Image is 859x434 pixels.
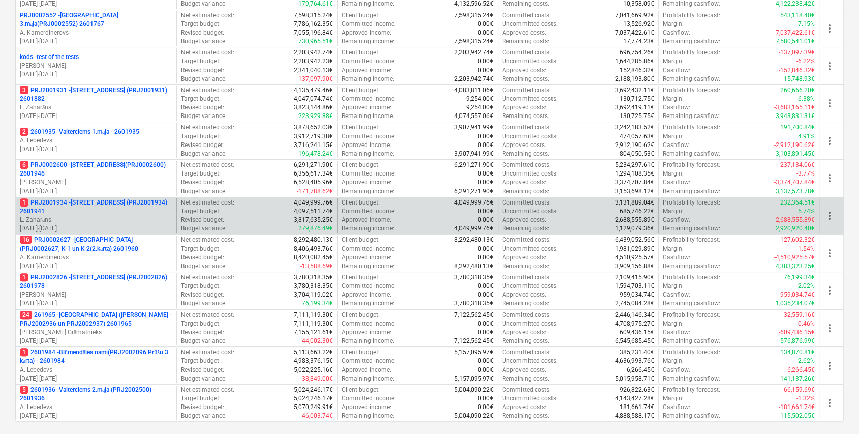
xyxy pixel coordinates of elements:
p: [DATE] - [DATE] [20,112,172,121]
p: 6,291,271.90€ [454,161,494,169]
p: 279,876.49€ [298,224,333,233]
div: 6PRJ0002600 -[STREET_ADDRESS](PRJ0002600) 2601946[PERSON_NAME][DATE]-[DATE] [20,161,172,196]
p: Cashflow : [663,103,690,112]
p: Approved costs : [502,253,546,262]
p: 4,049,999.76€ [454,224,494,233]
p: -3,374,707.84€ [774,178,815,187]
span: more_vert [823,60,836,72]
p: 8,292,480.13€ [454,262,494,271]
p: Target budget : [181,57,221,66]
div: kods -test of the tests[PERSON_NAME][DATE]-[DATE] [20,53,172,79]
p: Uncommitted costs : [502,245,558,253]
div: 22601935 -Valterciems 1.māja - 2601935A. Lebedevs[DATE]-[DATE] [20,128,172,154]
p: 15,748.93€ [784,75,815,83]
p: A. Kamerdinerovs [20,253,172,262]
p: 4,049,999.76€ [294,198,333,207]
p: Margin : [663,169,684,178]
p: Committed costs : [502,123,551,132]
p: 2,203,942.74€ [454,75,494,83]
span: 1 [20,198,28,207]
p: 2,203,942.74€ [454,48,494,57]
p: -127,602.32€ [779,236,815,244]
p: 6.38% [798,95,815,103]
p: PRJ2001931 - [STREET_ADDRESS] (PRJ2001931) 2601882 [20,86,172,103]
span: 1 [20,348,28,356]
p: Margin : [663,245,684,253]
p: A. Lebedevs [20,366,172,374]
p: Net estimated cost : [181,273,234,282]
p: 3,153,698.12€ [615,187,654,196]
p: -13,588.69€ [300,262,333,271]
p: Budget variance : [181,224,227,233]
p: Uncommitted costs : [502,57,558,66]
p: 4,049,999.76€ [454,198,494,207]
p: Cashflow : [663,216,690,224]
p: 0.00€ [478,253,494,262]
p: 260,666.20€ [780,86,815,95]
span: 2 [20,128,28,136]
p: -137,097.39€ [779,48,815,57]
p: Budget variance : [181,112,227,121]
p: Revised budget : [181,253,224,262]
p: Remaining costs : [502,75,549,83]
p: Net estimated cost : [181,48,234,57]
p: 7,598,315.24€ [294,11,333,20]
p: -1.54% [796,245,815,253]
p: Margin : [663,20,684,28]
p: [DATE] - [DATE] [20,374,172,383]
p: Target budget : [181,132,221,141]
p: 0.00€ [478,20,494,28]
p: 7,041,669.92€ [615,11,654,20]
p: Cashflow : [663,178,690,187]
p: Remaining costs : [502,37,549,46]
p: 0.00€ [478,207,494,216]
p: 9,254.00€ [466,95,494,103]
p: -7,037,422.61€ [774,28,815,37]
p: 3,878,652.03€ [294,123,333,132]
p: PRJ2001934 - [STREET_ADDRESS] (PRJ2001934) 2601941 [20,198,172,216]
span: more_vert [823,172,836,184]
p: PRJ0002627 - [GEOGRAPHIC_DATA] (PRJ0002627, K-1 un K-2(2.kārta) 2601960 [20,236,172,253]
p: 8,420,082.45€ [294,253,333,262]
p: 17,774.23€ [623,37,654,46]
p: -2,688,555.89€ [774,216,815,224]
p: Remaining costs : [502,262,549,271]
p: -4,510,925.57€ [774,253,815,262]
div: PRJ0002552 -[GEOGRAPHIC_DATA] 3.māja(PRJ0002552) 2601767A. Kamerdinerovs[DATE]-[DATE] [20,11,172,46]
p: 0.00€ [478,28,494,37]
p: 5.74% [798,207,815,216]
p: [PERSON_NAME] [20,178,172,187]
p: -171,788.62€ [297,187,333,196]
p: 4,383,323.25€ [776,262,815,271]
p: Margin : [663,132,684,141]
p: 7,055,196.84€ [294,28,333,37]
p: Profitability forecast : [663,123,720,132]
p: 7,598,315.24€ [454,37,494,46]
p: [DATE] - [DATE] [20,412,172,420]
p: [PERSON_NAME] [20,291,172,299]
p: 2601935 - Valterciems 1.māja - 2601935 [20,128,139,136]
p: 8,292,480.13€ [294,236,333,244]
p: Committed costs : [502,198,551,207]
p: 3,692,419.11€ [615,103,654,112]
p: Revised budget : [181,103,224,112]
p: 7.15% [798,20,815,28]
p: Committed costs : [502,161,551,169]
p: -3.77% [796,169,815,178]
p: A. Lebedevs [20,403,172,412]
p: Committed income : [342,95,396,103]
p: Profitability forecast : [663,11,720,20]
p: 3,242,183.52€ [615,123,654,132]
p: 0.00€ [478,66,494,75]
span: more_vert [823,210,836,222]
p: Target budget : [181,207,221,216]
p: Approved income : [342,216,391,224]
p: 3,716,241.15€ [294,141,333,150]
div: 16PRJ0002627 -[GEOGRAPHIC_DATA] (PRJ0002627, K-1 un K-2(2.kārta) 2601960A. Kamerdinerovs[DATE]-[D... [20,236,172,271]
p: Net estimated cost : [181,198,234,207]
p: Remaining income : [342,37,394,46]
p: [PERSON_NAME] Grāmatnieks [20,328,172,337]
p: 804,050.53€ [620,150,654,158]
span: more_vert [823,135,836,147]
p: Net estimated cost : [181,86,234,95]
